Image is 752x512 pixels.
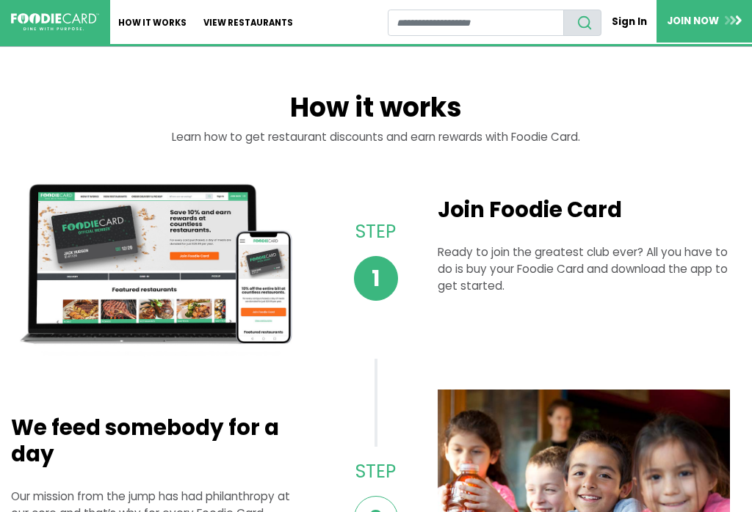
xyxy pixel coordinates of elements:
p: Ready to join the greatest club ever? All you have to do is buy your Foodie Card and download the... [438,244,730,294]
p: Step [350,218,402,245]
span: 1 [354,256,399,301]
img: FoodieCard; Eat, Drink, Save, Donate [11,13,99,31]
h2: We feed somebody for a day [11,414,303,466]
button: search [563,10,601,36]
h1: How it works [11,92,741,129]
h2: Join Foodie Card [438,197,730,222]
a: Sign In [601,9,657,34]
input: restaurant search [388,10,565,36]
div: Learn how to get restaurant discounts and earn rewards with Foodie Card. [11,129,741,163]
p: Step [350,458,402,485]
